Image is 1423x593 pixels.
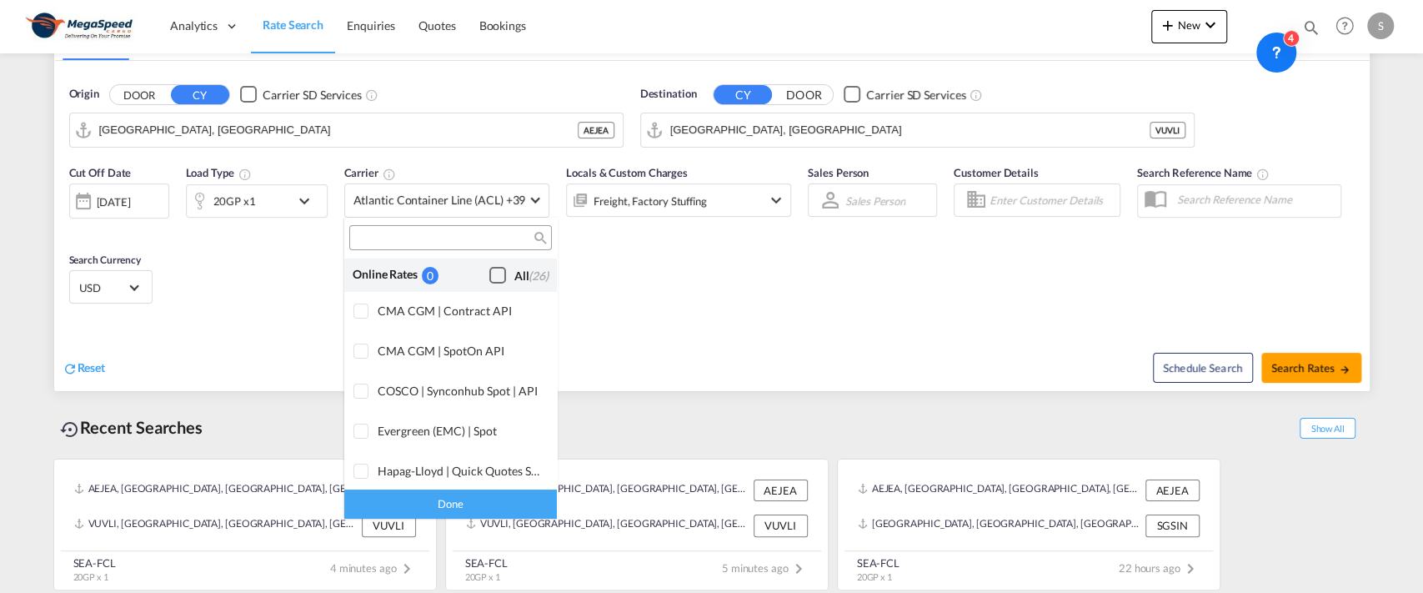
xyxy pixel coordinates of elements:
div: Hapag-Lloyd | Quick Quotes Spot [378,464,544,478]
div: All [514,268,549,284]
div: CMA CGM | Contract API [378,304,544,318]
div: Online Rates [353,266,422,284]
md-checkbox: Checkbox No Ink [489,266,549,284]
div: COSCO | Synconhub Spot | API [378,384,544,398]
div: 0 [422,267,438,284]
div: CMA CGM | SpotOn API [378,344,544,358]
md-icon: icon-magnify [533,232,545,244]
div: Evergreen (EMC) | Spot [378,424,544,438]
span: (26) [529,269,549,283]
div: Done [344,489,557,518]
